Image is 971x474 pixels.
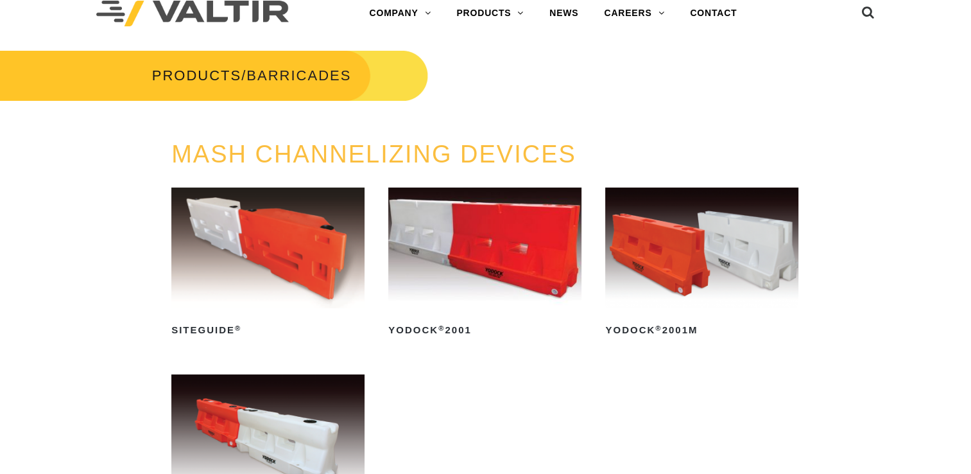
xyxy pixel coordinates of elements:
img: Yodock 2001 Water Filled Barrier and Barricade [388,188,581,308]
a: PRODUCTS [443,1,537,26]
a: COMPANY [356,1,443,26]
sup: ® [235,324,241,332]
a: SiteGuide® [171,188,365,340]
a: Yodock®2001 [388,188,581,340]
span: BARRICADES [246,67,351,83]
a: CAREERS [591,1,677,26]
a: NEWS [537,1,591,26]
h2: Yodock 2001 [388,320,581,340]
h2: SiteGuide [171,320,365,340]
a: MASH CHANNELIZING DEVICES [171,141,576,168]
img: Valtir [96,1,289,27]
a: Yodock®2001M [605,188,798,340]
sup: ® [655,324,662,332]
h2: Yodock 2001M [605,320,798,340]
sup: ® [438,324,445,332]
a: CONTACT [677,1,750,26]
a: PRODUCTS [152,67,241,83]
